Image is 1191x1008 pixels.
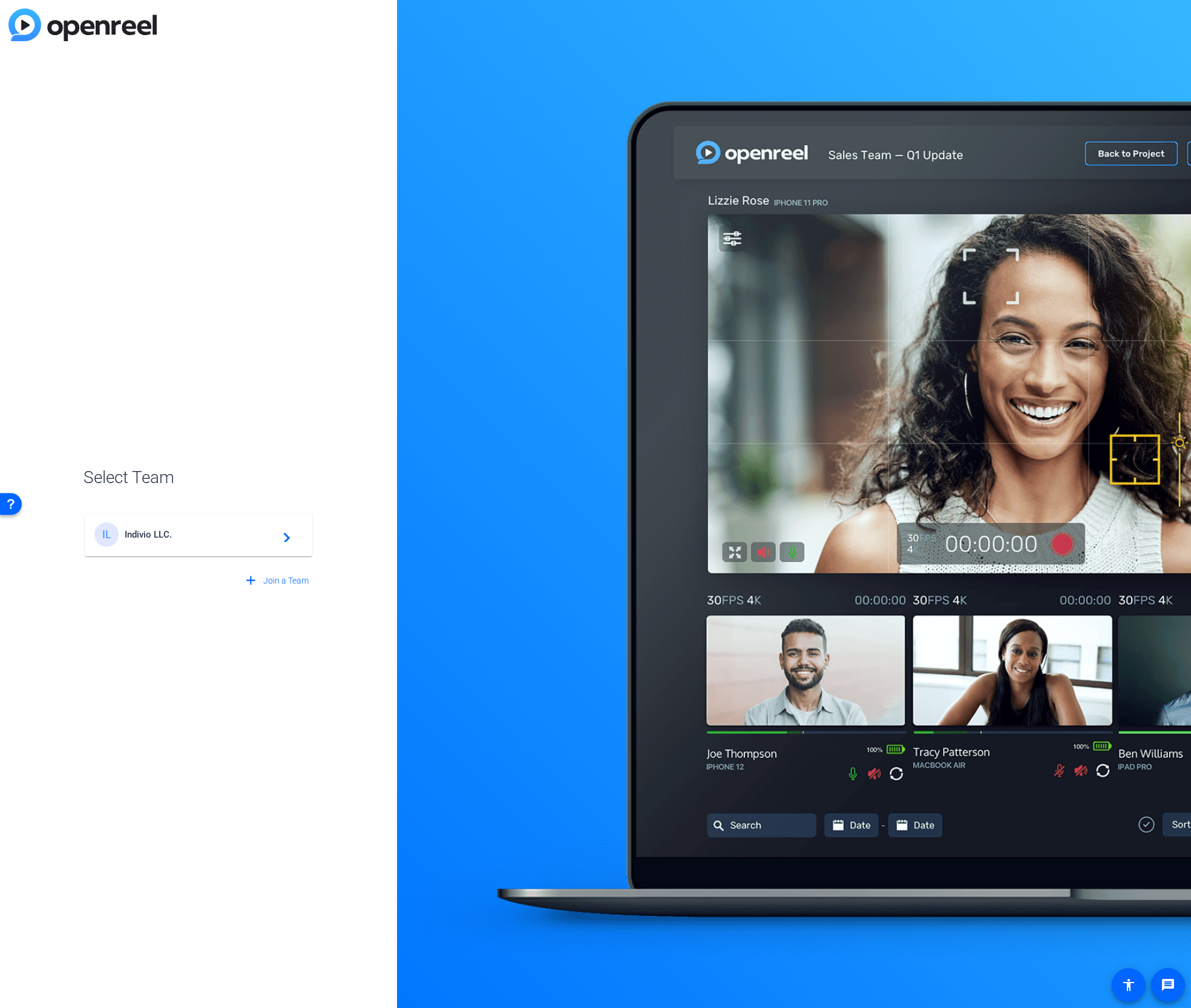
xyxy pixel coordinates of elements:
span: Select Team [84,465,313,490]
iframe: Drift Widget Chat Controller [959,933,1176,993]
span: Join a Team [263,575,309,587]
mat-icon: navigate_next [276,527,290,542]
img: blue-gradient.svg [8,8,157,41]
mat-icon: add [243,573,258,588]
div: IL [94,522,119,547]
button: Join a Team [238,570,313,591]
span: Indivio LLC. [125,529,276,540]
